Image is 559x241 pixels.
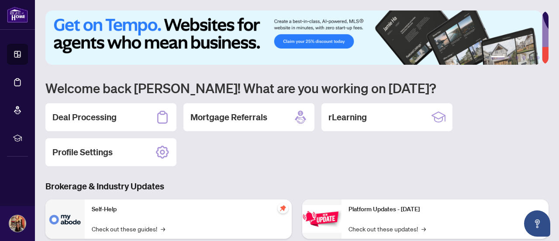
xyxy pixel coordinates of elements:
span: → [161,224,165,234]
button: Open asap [524,210,550,237]
span: pushpin [278,203,288,213]
button: 3 [515,56,519,59]
span: → [421,224,426,234]
h2: Profile Settings [52,146,113,158]
p: Self-Help [92,205,285,214]
img: Slide 0 [45,10,542,65]
h2: rLearning [328,111,367,123]
img: Platform Updates - June 23, 2025 [302,205,342,233]
button: 4 [522,56,526,59]
p: Platform Updates - [DATE] [349,205,542,214]
a: Check out these guides!→ [92,224,165,234]
img: Self-Help [45,199,85,239]
button: 1 [491,56,505,59]
h2: Deal Processing [52,111,117,123]
button: 5 [529,56,533,59]
a: Check out these updates!→ [349,224,426,234]
h3: Brokerage & Industry Updates [45,180,549,192]
img: Profile Icon [9,215,26,232]
button: 6 [536,56,540,59]
h2: Mortgage Referrals [190,111,267,123]
button: 2 [508,56,512,59]
h1: Welcome back [PERSON_NAME]! What are you working on [DATE]? [45,80,549,96]
img: logo [7,7,28,23]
